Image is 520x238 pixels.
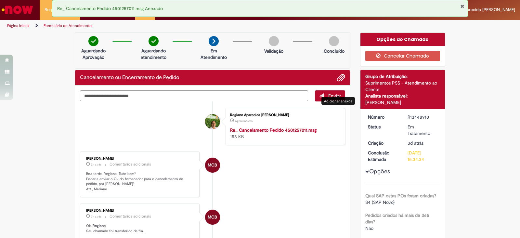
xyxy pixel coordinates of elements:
[365,193,436,199] b: Qual SAP estas POs foram criadas?
[329,36,339,46] img: img-circle-grey.png
[363,124,403,130] dt: Status
[80,75,179,81] h2: Cancelamento ou Encerramento de Pedido Histórico de tíquete
[365,51,440,61] button: Cancelar Chamado
[205,158,220,173] div: Mariane Cega Bianchessi
[205,114,220,129] div: Regiane Aparecida Dos Santos Nogueira
[93,223,106,228] b: Regiane
[57,6,163,11] span: Re_ Cancelamento Pedido 4501257011.msg Anexado
[269,36,279,46] img: img-circle-grey.png
[205,210,220,225] div: Mariane Cega Bianchessi
[209,36,219,46] img: arrow-next.png
[86,171,194,192] p: Boa tarde, Regiane! Tudo bem? Poderia enviar o Ok do fornecedor para o cancelamento do pedido, po...
[88,36,98,46] img: check-circle-green.png
[91,163,101,166] time: 29/08/2025 13:16:45
[198,47,229,60] p: Em Atendimento
[460,4,464,9] button: Fechar Notificação
[328,93,341,99] span: Enviar
[264,48,283,54] p: Validação
[365,80,440,93] div: Suprimentos PSS - Atendimento ao Cliente
[91,215,101,218] span: 7h atrás
[337,73,345,82] button: Adicionar anexos
[408,140,438,146] div: 26/08/2025 15:02:06
[408,140,423,146] span: 3d atrás
[408,140,423,146] time: 26/08/2025 15:02:06
[408,114,438,120] div: R13448910
[365,73,440,80] div: Grupo de Atribuição:
[45,7,67,13] span: Requisições
[365,212,429,225] b: Pedidos criados há mais de 365 dias?
[360,33,445,46] div: Opções do Chamado
[5,20,342,32] ul: Trilhas de página
[208,157,217,173] span: MCB
[363,150,403,163] dt: Conclusão Estimada
[91,215,101,218] time: 29/08/2025 08:01:32
[321,97,355,105] div: Adicionar anexos
[363,114,403,120] dt: Número
[7,23,30,28] a: Página inicial
[230,127,338,140] div: 158 KB
[208,209,217,225] span: MCB
[110,214,151,219] small: Comentários adicionais
[149,36,159,46] img: check-circle-green.png
[44,23,92,28] a: Formulário de Atendimento
[230,113,338,117] div: Regiane Aparecida [PERSON_NAME]
[365,99,440,106] div: [PERSON_NAME]
[80,90,308,101] textarea: Digite sua mensagem aqui...
[86,157,194,161] div: [PERSON_NAME]
[408,124,438,137] div: Em Tratamento
[78,47,109,60] p: Aguardando Aprovação
[365,93,440,99] div: Analista responsável:
[1,3,34,16] img: ServiceNow
[365,225,373,231] span: Não
[363,140,403,146] dt: Criação
[91,163,101,166] span: 2h atrás
[235,119,253,123] span: Agora mesmo
[86,209,194,213] div: [PERSON_NAME]
[324,48,344,54] p: Concluído
[365,199,395,205] span: S4 (SAP Novo)
[408,150,438,163] div: [DATE] 15:34:34
[445,7,515,12] span: Regiane Aparecida [PERSON_NAME]
[230,127,317,133] a: Re_ Cancelamento Pedido 4501257011.msg
[138,47,169,60] p: Aguardando atendimento
[110,162,151,167] small: Comentários adicionais
[315,90,345,101] button: Enviar
[235,119,253,123] time: 29/08/2025 14:49:10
